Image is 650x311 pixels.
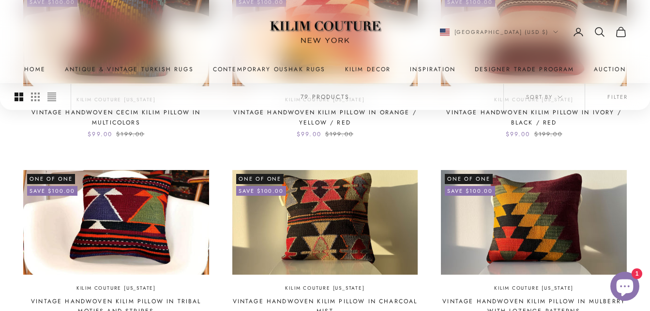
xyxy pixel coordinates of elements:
[15,84,23,110] button: Switch to larger product images
[232,108,418,127] a: Vintage Handwoven Kilim Pillow in Orange / Yellow / Red
[31,84,40,110] button: Switch to smaller product images
[441,170,627,275] img: Decorative Vintage Handwoven Turkish Rug Pillow in Lozenge Patterns
[285,284,364,293] a: Kilim Couture [US_STATE]
[607,272,642,303] inbox-online-store-chat: Shopify online store chat
[325,129,353,139] compare-at-price: $199.00
[213,64,326,74] a: Contemporary Oushak Rugs
[445,174,493,184] span: One of One
[454,28,549,36] span: [GEOGRAPHIC_DATA] (USD $)
[47,84,56,110] button: Switch to compact product images
[594,64,626,74] a: Auction
[116,129,144,139] compare-at-price: $199.00
[506,129,530,139] sale-price: $99.00
[27,174,75,184] span: One of One
[440,26,627,38] nav: Secondary navigation
[76,284,156,293] a: Kilim Couture [US_STATE]
[23,170,209,275] img: Vintage Handwoven Kilim Pillow with Tribal Motifs and Stripes from Kilim Couture's Kilim Pillow C...
[23,108,209,127] a: Vintage Handwoven Cecim Kilim Pillow in Multicolors
[88,129,112,139] sale-price: $99.00
[236,174,284,184] span: One of One
[504,83,585,109] button: Sort by
[23,64,627,74] nav: Primary navigation
[297,129,321,139] sale-price: $99.00
[440,28,559,36] button: Change country or currency
[445,186,495,196] on-sale-badge: Save $100.00
[585,83,650,109] button: Filter
[65,64,194,74] a: Antique & Vintage Turkish Rugs
[410,64,455,74] a: Inspiration
[441,108,627,127] a: Vintage Handwoven Kilim Pillow in Ivory / Black / Red
[24,64,45,74] a: Home
[301,92,349,101] p: 79 products
[475,64,574,74] a: Designer Trade Program
[265,9,386,55] img: Logo of Kilim Couture New York
[494,284,574,293] a: Kilim Couture [US_STATE]
[534,129,562,139] compare-at-price: $199.00
[232,170,418,275] img: Vintage Decorative Kilim Pillow in Black, Pink, Cream
[526,92,562,101] span: Sort by
[345,64,391,74] summary: Kilim Decor
[440,29,450,36] img: United States
[236,186,287,196] on-sale-badge: Save $100.00
[27,186,77,196] on-sale-badge: Save $100.00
